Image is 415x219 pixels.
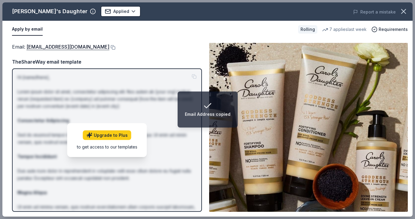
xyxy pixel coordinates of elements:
img: Image for Carol's Daughter [209,43,408,212]
button: Requirements [371,26,408,33]
div: to get access to our templates [77,143,137,150]
div: TheShareWay email template [12,58,202,66]
div: [PERSON_NAME]'s Daughter [12,7,87,16]
button: Report a mistake [353,8,396,16]
span: Applied [113,8,129,15]
div: Email Address copied [185,111,230,118]
div: 7 applies last week [322,26,367,33]
strong: Consectetur Adipiscing [17,118,69,123]
div: Rolling [298,25,317,34]
a: Upgrade to Plus [83,130,131,140]
button: Apply by email [12,23,43,36]
a: [EMAIL_ADDRESS][DOMAIN_NAME] [26,43,109,51]
strong: Tempor Incididunt [17,154,57,159]
strong: Magna Aliqua [17,190,47,195]
span: Email : [12,44,109,50]
span: Requirements [379,26,408,33]
button: Applied [101,6,141,17]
